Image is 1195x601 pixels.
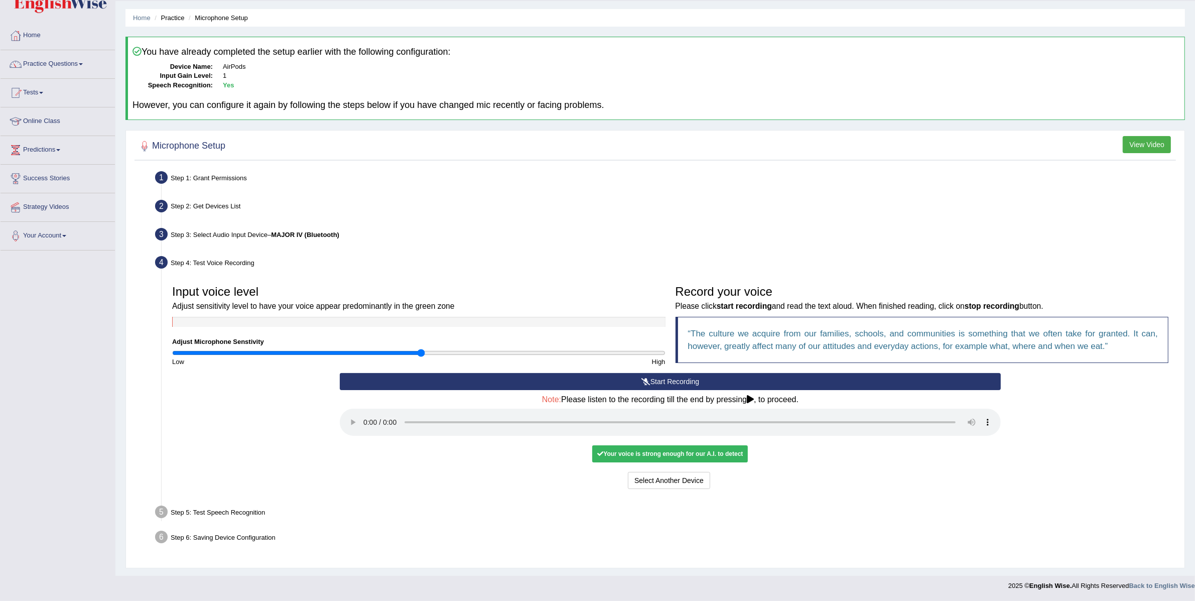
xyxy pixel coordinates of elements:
[1,165,115,190] a: Success Stories
[1,22,115,47] a: Home
[186,13,248,23] li: Microphone Setup
[151,197,1180,219] div: Step 2: Get Devices List
[151,225,1180,247] div: Step 3: Select Audio Input Device
[151,253,1180,275] div: Step 4: Test Voice Recording
[132,100,1180,110] h4: However, you can configure it again by following the steps below if you have changed mic recently...
[133,14,151,22] a: Home
[965,302,1019,310] b: stop recording
[592,445,748,462] div: Your voice is strong enough for our A.I. to detect
[151,168,1180,190] div: Step 1: Grant Permissions
[1029,582,1072,589] strong: English Wise.
[1123,136,1171,153] button: View Video
[419,357,670,367] div: High
[1,107,115,133] a: Online Class
[1129,582,1195,589] a: Back to English Wise
[223,71,1180,81] dd: 1
[223,62,1180,72] dd: AirPods
[132,81,213,90] dt: Speech Recognition:
[132,62,213,72] dt: Device Name:
[1008,576,1195,590] div: 2025 © All Rights Reserved
[717,302,772,310] b: start recording
[152,13,184,23] li: Practice
[271,231,339,238] b: MAJOR IV (Bluetooth)
[542,395,561,404] span: Note:
[151,503,1180,525] div: Step 5: Test Speech Recognition
[151,528,1180,550] div: Step 6: Saving Device Configuration
[132,71,213,81] dt: Input Gain Level:
[137,139,225,154] h2: Microphone Setup
[223,81,234,89] b: Yes
[1,193,115,218] a: Strategy Videos
[340,373,1001,390] button: Start Recording
[676,302,1043,310] small: Please click and read the text aloud. When finished reading, click on button.
[688,329,1158,351] q: The culture we acquire from our families, schools, and communities is something that we often tak...
[172,285,666,312] h3: Input voice level
[1,79,115,104] a: Tests
[340,395,1001,404] h4: Please listen to the recording till the end by pressing , to proceed.
[132,47,1180,57] h4: You have already completed the setup earlier with the following configuration:
[172,302,455,310] small: Adjust sensitivity level to have your voice appear predominantly in the green zone
[167,357,419,367] div: Low
[268,231,339,238] span: –
[1,222,115,247] a: Your Account
[1,136,115,161] a: Predictions
[628,472,710,489] button: Select Another Device
[172,337,264,346] label: Adjust Microphone Senstivity
[1,50,115,75] a: Practice Questions
[676,285,1169,312] h3: Record your voice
